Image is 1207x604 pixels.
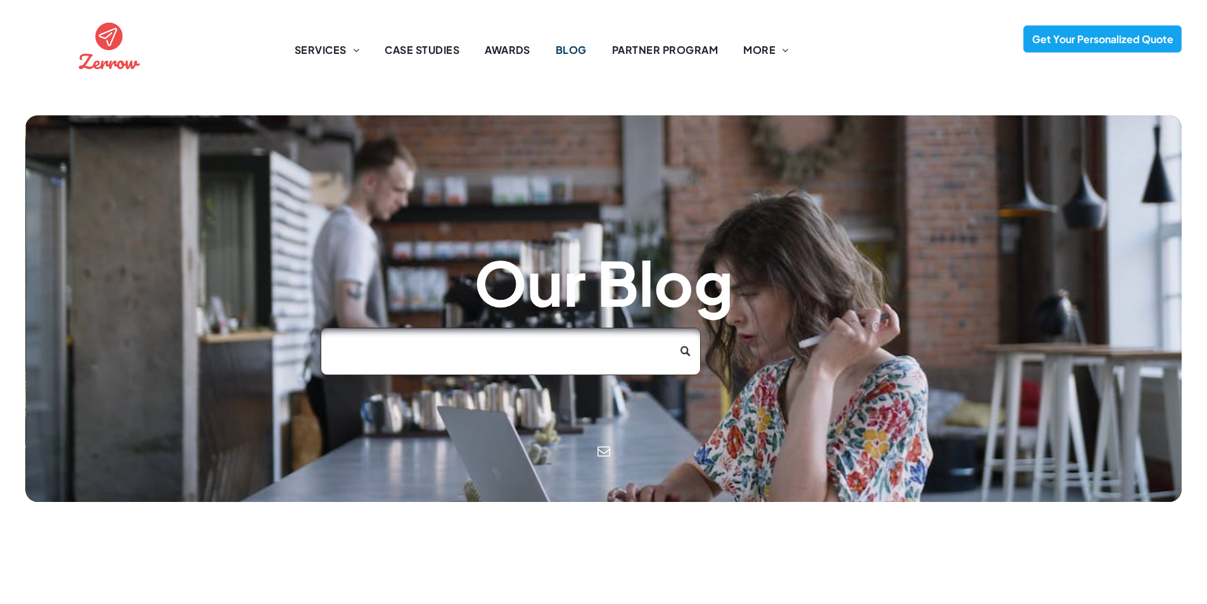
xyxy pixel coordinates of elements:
[282,42,372,58] a: SERVICES
[472,42,543,58] a: AWARDS
[474,243,734,320] span: Our Blog
[1023,25,1182,53] a: Get Your Personalized Quote
[731,42,801,58] a: MORE
[599,42,731,58] a: PARTNER PROGRAM
[543,42,599,58] a: BLOG
[372,42,472,58] a: CASE STUDIES
[594,442,613,464] a: email
[75,11,143,79] img: the logo for zernow is a red circle with an airplane in it .
[321,328,701,375] input: Search
[1028,26,1178,52] span: Get Your Personalized Quote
